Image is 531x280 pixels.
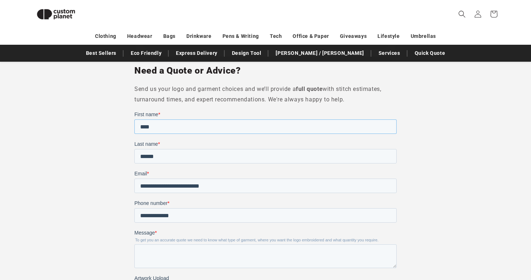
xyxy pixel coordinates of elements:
[411,30,436,43] a: Umbrellas
[411,47,449,60] a: Quick Quote
[31,3,81,26] img: Custom Planet
[163,30,176,43] a: Bags
[454,6,470,22] summary: Search
[228,47,265,60] a: Design Tool
[127,30,152,43] a: Headwear
[172,47,221,60] a: Express Delivery
[95,30,116,43] a: Clothing
[186,30,211,43] a: Drinkware
[375,47,404,60] a: Services
[223,30,259,43] a: Pens & Writing
[340,30,367,43] a: Giveaways
[134,84,397,105] p: Send us your logo and garment choices and we’ll provide a with stitch estimates, turnaround times...
[272,47,367,60] a: [PERSON_NAME] / [PERSON_NAME]
[377,30,400,43] a: Lifestyle
[407,202,531,280] iframe: Chat Widget
[134,65,397,76] h2: Need a Quote or Advice?
[82,47,120,60] a: Best Sellers
[293,30,329,43] a: Office & Paper
[270,30,282,43] a: Tech
[127,47,165,60] a: Eco Friendly
[296,86,323,92] strong: full quote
